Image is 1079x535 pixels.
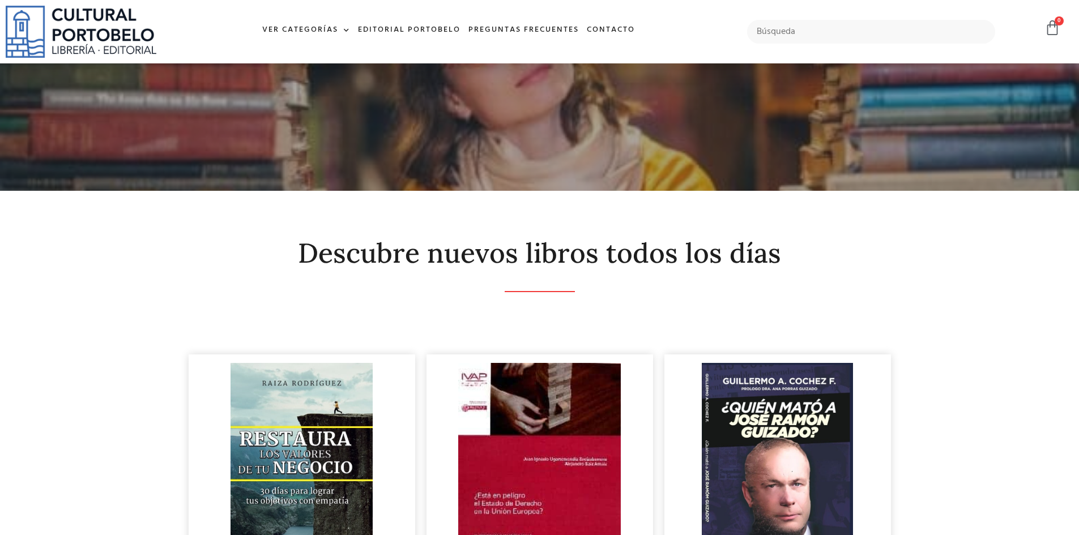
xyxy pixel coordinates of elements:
[1044,20,1060,36] a: 0
[464,18,583,42] a: Preguntas frecuentes
[258,18,354,42] a: Ver Categorías
[354,18,464,42] a: Editorial Portobelo
[1055,16,1064,25] span: 0
[583,18,639,42] a: Contacto
[747,20,996,44] input: Búsqueda
[189,238,891,268] h2: Descubre nuevos libros todos los días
